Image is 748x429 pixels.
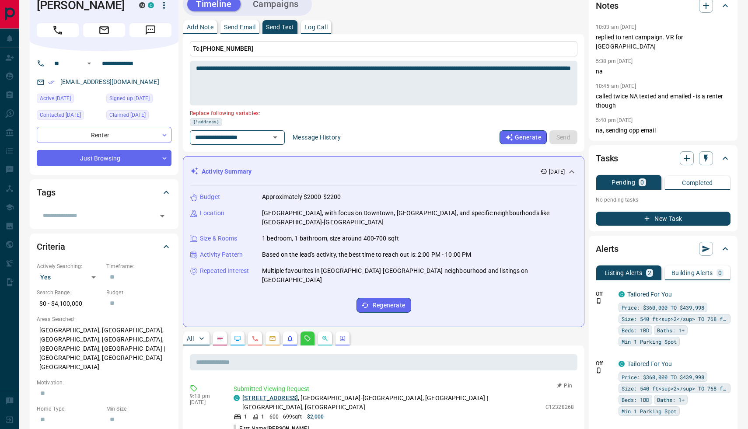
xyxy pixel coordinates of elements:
[109,111,146,119] span: Claimed [DATE]
[339,335,346,342] svg: Agent Actions
[106,110,171,122] div: Mon Sep 15 2025
[37,315,171,323] p: Areas Searched:
[200,234,238,243] p: Size & Rooms
[190,164,577,180] div: Activity Summary[DATE]
[234,395,240,401] div: condos.ca
[200,192,220,202] p: Budget
[596,298,602,304] svg: Push Notification Only
[718,270,722,276] p: 0
[596,212,731,226] button: New Task
[622,337,677,346] span: Min 1 Parking Spot
[106,405,171,413] p: Min Size:
[37,110,102,122] div: Mon Sep 15 2025
[619,291,625,297] div: condos.ca
[200,266,249,276] p: Repeated Interest
[622,407,677,415] span: Min 1 Parking Spot
[84,58,94,69] button: Open
[242,394,298,401] a: [STREET_ADDRESS]
[37,94,102,106] div: Fri Sep 12 2025
[262,234,399,243] p: 1 bedroom, 1 bathroom, size around 400-700 sqft
[48,79,54,85] svg: Email Verified
[287,130,346,144] button: Message History
[262,266,577,285] p: Multiple favourites in [GEOGRAPHIC_DATA]-[GEOGRAPHIC_DATA] neighbourhood and listings on [GEOGRAP...
[190,399,220,405] p: [DATE]
[596,67,731,76] p: na
[307,413,324,421] p: $2,000
[242,394,541,412] p: , [GEOGRAPHIC_DATA]-[GEOGRAPHIC_DATA], [GEOGRAPHIC_DATA] | [GEOGRAPHIC_DATA], [GEOGRAPHIC_DATA]
[596,367,602,373] svg: Push Notification Only
[37,323,171,374] p: [GEOGRAPHIC_DATA], [GEOGRAPHIC_DATA], [GEOGRAPHIC_DATA], [GEOGRAPHIC_DATA], [GEOGRAPHIC_DATA], [G...
[37,262,102,270] p: Actively Searching:
[596,238,731,259] div: Alerts
[622,384,727,393] span: Size: 540 ft<sup>2</sup> TO 768 ft<sup>2</sup>
[269,413,301,421] p: 600 - 699 sqft
[129,23,171,37] span: Message
[187,335,194,342] p: All
[106,94,171,106] div: Mon Apr 12 2021
[549,168,565,176] p: [DATE]
[83,23,125,37] span: Email
[193,119,219,126] span: {!address}
[622,395,649,404] span: Beds: 1BD
[304,335,311,342] svg: Requests
[37,182,171,203] div: Tags
[37,185,55,199] h2: Tags
[262,192,341,202] p: Approximately $2000-$2200
[596,151,618,165] h2: Tasks
[201,45,253,52] span: [PHONE_NUMBER]
[37,270,102,284] div: Yes
[37,289,102,296] p: Search Range:
[657,326,685,335] span: Baths: 1+
[596,290,613,298] p: Off
[217,335,224,342] svg: Notes
[612,179,635,185] p: Pending
[596,193,731,206] p: No pending tasks
[640,179,644,185] p: 0
[109,94,150,103] span: Signed up [DATE]
[619,361,625,367] div: condos.ca
[106,289,171,296] p: Budget:
[37,405,102,413] p: Home Type:
[266,24,294,30] p: Send Text
[682,180,713,186] p: Completed
[622,314,727,323] span: Size: 540 ft<sup>2</sup> TO 768 ft<sup>2</sup>
[304,24,328,30] p: Log Call
[190,393,220,399] p: 9:18 pm
[671,270,713,276] p: Building Alerts
[322,335,329,342] svg: Opportunities
[262,209,577,227] p: [GEOGRAPHIC_DATA], with focus on Downtown, [GEOGRAPHIC_DATA], and specific neighbourhoods like [G...
[287,335,294,342] svg: Listing Alerts
[252,335,259,342] svg: Calls
[37,296,102,311] p: $0 - $4,100,000
[190,107,571,118] p: Replace following variables:
[596,58,633,64] p: 5:38 pm [DATE]
[627,291,672,298] a: Tailored For You
[244,413,247,421] p: 1
[37,150,171,166] div: Just Browsing
[37,127,171,143] div: Renter
[37,236,171,257] div: Criteria
[139,2,145,8] div: mrloft.ca
[60,78,159,85] a: [EMAIL_ADDRESS][DOMAIN_NAME]
[622,303,704,312] span: Price: $360,000 TO $439,998
[106,262,171,270] p: Timeframe:
[648,270,651,276] p: 2
[40,94,71,103] span: Active [DATE]
[202,167,252,176] p: Activity Summary
[596,83,636,89] p: 10:45 am [DATE]
[596,92,731,110] p: called twice NA texted and emailed - is a renter though
[269,131,281,143] button: Open
[596,126,731,135] p: na, sending opp email
[40,111,81,119] span: Contacted [DATE]
[37,23,79,37] span: Call
[37,379,171,387] p: Motivation:
[37,240,65,254] h2: Criteria
[190,41,577,56] p: To:
[622,326,649,335] span: Beds: 1BD
[596,117,633,123] p: 5:40 pm [DATE]
[500,130,547,144] button: Generate
[596,242,619,256] h2: Alerts
[596,33,731,51] p: replied to rent campaign. VR for [GEOGRAPHIC_DATA]
[156,210,168,222] button: Open
[596,148,731,169] div: Tasks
